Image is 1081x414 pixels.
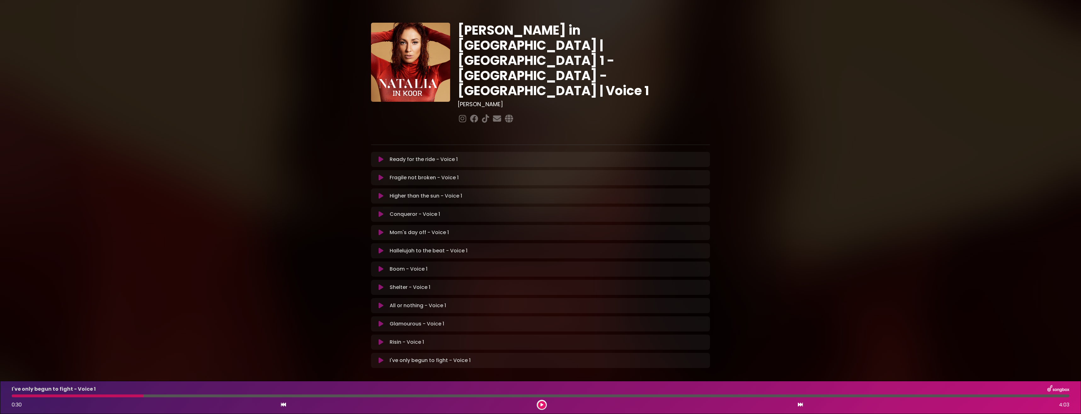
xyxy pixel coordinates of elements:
[390,357,471,364] p: I've only begun to fight - Voice 1
[390,174,459,181] p: Fragile not broken - Voice 1
[390,210,440,218] p: Conqueror - Voice 1
[1047,385,1069,393] img: songbox-logo-white.png
[390,156,458,163] p: Ready for the ride - Voice 1
[390,265,427,273] p: Boom - Voice 1
[390,284,430,291] p: Shelter - Voice 1
[12,385,96,393] p: I've only begun to fight - Voice 1
[390,320,444,328] p: Glamourous - Voice 1
[390,338,424,346] p: Risin - Voice 1
[458,101,710,108] h3: [PERSON_NAME]
[390,229,449,236] p: Mom's day off - Voice 1
[390,247,467,255] p: Hallelujah to the beat - Voice 1
[371,23,450,102] img: YTVS25JmS9CLUqXqkEhs
[458,23,710,98] h1: [PERSON_NAME] in [GEOGRAPHIC_DATA] | [GEOGRAPHIC_DATA] 1 - [GEOGRAPHIC_DATA] - [GEOGRAPHIC_DATA] ...
[390,192,462,200] p: Higher than the sun - Voice 1
[390,302,446,309] p: All or nothing - Voice 1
